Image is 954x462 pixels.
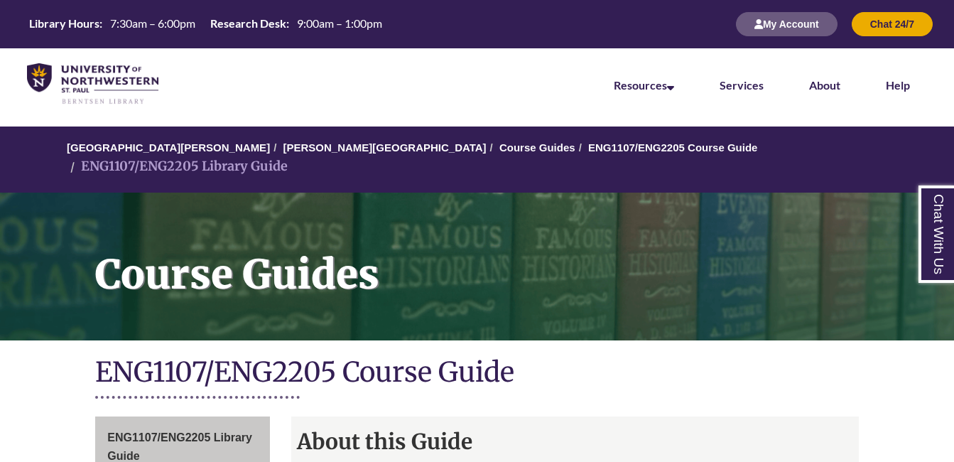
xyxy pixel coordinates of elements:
[736,12,838,36] button: My Account
[23,16,388,31] table: Hours Today
[67,141,270,154] a: [GEOGRAPHIC_DATA][PERSON_NAME]
[23,16,104,31] th: Library Hours:
[67,156,288,177] li: ENG1107/ENG2205 Library Guide
[283,141,486,154] a: [PERSON_NAME][GEOGRAPHIC_DATA]
[23,16,388,33] a: Hours Today
[291,424,858,459] h2: About this Guide
[297,16,382,30] span: 9:00am – 1:00pm
[886,78,910,92] a: Help
[110,16,195,30] span: 7:30am – 6:00pm
[588,141,757,154] a: ENG1107/ENG2205 Course Guide
[852,12,933,36] button: Chat 24/7
[80,193,954,322] h1: Course Guides
[107,431,252,462] span: ENG1107/ENG2205 Library Guide
[720,78,764,92] a: Services
[809,78,840,92] a: About
[852,18,933,30] a: Chat 24/7
[736,18,838,30] a: My Account
[27,63,158,105] img: UNWSP Library Logo
[499,141,575,154] a: Course Guides
[95,355,858,392] h1: ENG1107/ENG2205 Course Guide
[614,78,674,92] a: Resources
[205,16,291,31] th: Research Desk:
